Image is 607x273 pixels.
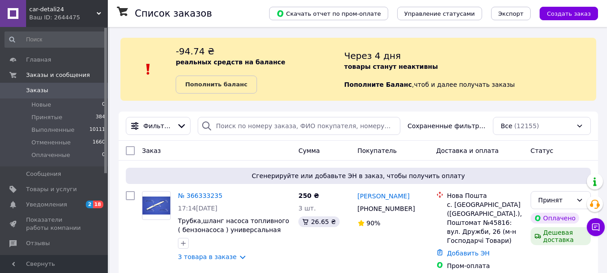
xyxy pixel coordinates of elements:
a: Фото товару [142,191,171,220]
span: Скачать отчет по пром-оплате [276,9,381,18]
input: Поиск по номеру заказа, ФИО покупателя, номеру телефона, Email, номеру накладной [198,117,400,135]
div: Оплачено [531,213,579,224]
span: 0 [102,151,105,159]
input: Поиск [4,31,106,48]
span: Через 4 дня [344,50,401,61]
button: Чат с покупателем [587,218,605,236]
span: Сохраненные фильтры: [408,121,486,130]
img: Фото товару [142,197,170,215]
span: Экспорт [498,10,523,17]
div: Пром-оплата [447,261,523,270]
div: Ваш ID: 2644475 [29,13,108,22]
a: Создать заказ [531,9,598,17]
span: Заказы и сообщения [26,71,90,79]
span: [PHONE_NUMBER] [358,205,415,212]
a: Добавить ЭН [447,250,490,257]
b: товары станут неактивны [344,63,438,70]
span: Создать заказ [547,10,591,17]
span: Оплаченные [31,151,70,159]
span: Отзывы [26,239,50,247]
span: 250 ₴ [298,192,319,199]
b: Пополнить баланс [185,81,247,88]
span: 384 [96,113,105,121]
span: Статус [531,147,554,154]
span: 3 шт. [298,205,316,212]
span: Заказы [26,86,48,94]
span: 17:14[DATE] [178,205,217,212]
span: Отмененные [31,139,71,147]
div: с. [GEOGRAPHIC_DATA] ([GEOGRAPHIC_DATA].), Поштомат №45816: вул. Дружби, 26 (м-н Господарчі Товари) [447,200,523,245]
button: Управление статусами [397,7,482,20]
span: Показатели работы компании [26,216,83,232]
span: 0 [102,101,105,109]
span: 18 [93,201,103,208]
div: 26.65 ₴ [298,216,339,227]
b: реальных средств на балансе [176,58,285,66]
a: [PERSON_NAME] [358,192,410,201]
span: Главная [26,56,51,64]
span: car-detali24 [29,5,97,13]
span: Управление статусами [404,10,475,17]
span: Сообщения [26,170,61,178]
a: Пополнить баланс [176,76,257,94]
span: Сгенерируйте или добавьте ЭН в заказ, чтобы получить оплату [129,171,587,180]
span: Фильтры [143,121,173,130]
span: Все [501,121,512,130]
h1: Список заказов [135,8,212,19]
a: 3 товара в заказе [178,253,237,260]
span: 1660 [93,139,105,147]
a: № 366333235 [178,192,222,199]
span: 2 [86,201,93,208]
span: -94.74 ₴ [176,46,214,57]
div: Дешевая доставка [531,227,591,245]
span: 90% [367,219,381,227]
span: (12155) [514,122,539,130]
div: , чтоб и далее получать заказы [344,45,596,94]
span: Доставка и оплата [436,147,499,154]
button: Создать заказ [540,7,598,20]
div: Принят [538,195,572,205]
b: Пополните Баланс [344,81,412,88]
span: Покупатель [358,147,397,154]
img: :exclamation: [142,63,155,76]
span: Сумма [298,147,320,154]
span: Товары и услуги [26,185,77,193]
span: 10111 [89,126,105,134]
span: Принятые [31,113,62,121]
button: Экспорт [491,7,531,20]
a: Трубка,шланг насоса топливного ( бензонасоса ) универсальная [178,217,289,233]
div: Нова Пошта [447,191,523,200]
span: Заказ [142,147,161,154]
button: Скачать отчет по пром-оплате [269,7,388,20]
span: Выполненные [31,126,75,134]
span: Уведомления [26,201,67,209]
span: Новые [31,101,51,109]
